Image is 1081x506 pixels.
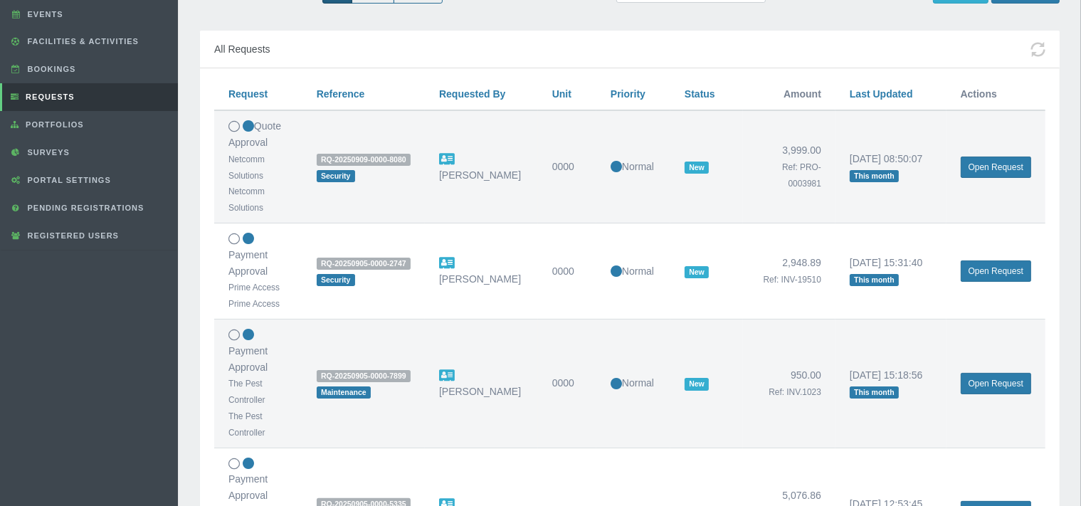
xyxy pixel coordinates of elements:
a: Priority [611,88,645,100]
td: Payment Approval [214,223,302,320]
td: Normal [596,320,670,448]
span: Bookings [24,65,76,73]
span: This month [850,274,899,286]
small: Prime Access [228,299,280,309]
a: Open Request [961,373,1031,394]
span: Events [24,10,63,19]
small: Prime Access [228,283,280,292]
small: Netcomm Solutions [228,186,265,213]
td: 3,999.00 [743,110,835,223]
td: Payment Approval [214,320,302,448]
span: RQ-20250905-0000-7899 [317,370,411,382]
td: [DATE] 15:18:56 [835,320,946,448]
span: Facilities & Activities [24,37,139,46]
small: Ref: INV.1023 [769,387,821,397]
span: Maintenance [317,386,371,399]
span: Security [317,274,355,286]
a: Reference [317,88,365,100]
span: Registered Users [24,231,119,240]
div: All Requests [200,31,1060,69]
span: New [685,162,709,174]
a: Unit [552,88,571,100]
span: RQ-20250905-0000-2747 [317,258,411,270]
td: [PERSON_NAME] [425,223,538,320]
span: Surveys [24,148,70,157]
span: Amount [784,88,821,100]
td: [PERSON_NAME] [425,320,538,448]
small: The Pest Controller [228,411,265,438]
td: Normal [596,223,670,320]
td: [DATE] 08:50:07 [835,110,946,223]
span: Portfolios [22,120,84,129]
span: Portal Settings [24,176,111,184]
span: Security [317,170,355,182]
a: Status [685,88,715,100]
span: Pending Registrations [24,204,144,212]
td: 0000 [538,223,596,320]
span: New [685,266,709,278]
td: Normal [596,110,670,223]
a: Open Request [961,157,1031,178]
a: Requested By [439,88,505,100]
td: 0000 [538,110,596,223]
span: Requests [22,93,75,101]
a: Last Updated [850,88,913,100]
a: Open Request [961,260,1031,282]
td: [PERSON_NAME] [425,110,538,223]
small: The Pest Controller [228,379,265,405]
span: Actions [961,88,997,100]
small: Netcomm Solutions [228,154,265,181]
td: 2,948.89 [743,223,835,320]
td: 0000 [538,320,596,448]
td: 950.00 [743,320,835,448]
a: Request [228,88,268,100]
span: This month [850,170,899,182]
span: This month [850,386,899,399]
span: New [685,378,709,390]
small: Ref: INV-19510 [764,275,821,285]
td: [DATE] 15:31:40 [835,223,946,320]
small: Ref: PRO-0003981 [782,162,821,189]
td: Quote Approval [214,110,302,223]
span: RQ-20250909-0000-8080 [317,154,411,166]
